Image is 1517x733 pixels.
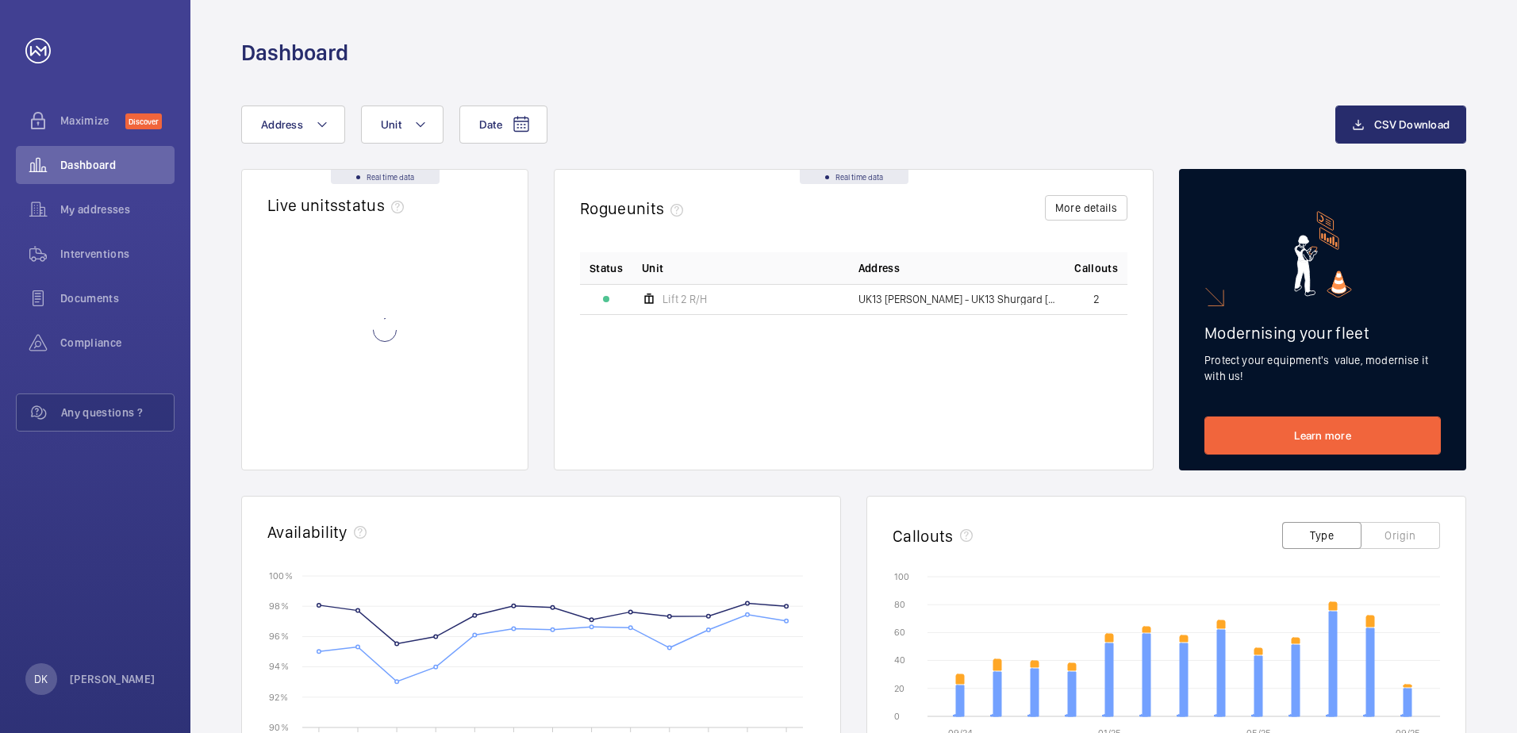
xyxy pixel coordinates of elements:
[34,671,48,687] p: DK
[1374,118,1450,131] span: CSV Download
[894,627,905,638] text: 60
[60,113,125,129] span: Maximize
[60,246,175,262] span: Interventions
[269,721,289,732] text: 90 %
[269,631,289,642] text: 96 %
[858,294,1056,305] span: UK13 [PERSON_NAME] - UK13 Shurgard [GEOGRAPHIC_DATA] - [GEOGRAPHIC_DATA][PERSON_NAME]
[1294,211,1352,297] img: marketing-card.svg
[70,671,156,687] p: [PERSON_NAME]
[1361,522,1440,549] button: Origin
[60,335,175,351] span: Compliance
[590,260,623,276] p: Status
[241,106,345,144] button: Address
[267,522,348,542] h2: Availability
[580,198,689,218] h2: Rogue
[800,170,908,184] div: Real time data
[894,599,905,610] text: 80
[267,195,410,215] h2: Live units
[627,198,690,218] span: units
[61,405,174,420] span: Any questions ?
[479,118,502,131] span: Date
[261,118,303,131] span: Address
[894,654,905,666] text: 40
[1204,323,1441,343] h2: Modernising your fleet
[1335,106,1466,144] button: CSV Download
[1282,522,1361,549] button: Type
[1093,294,1100,305] span: 2
[269,691,288,702] text: 92 %
[894,571,909,582] text: 100
[331,170,440,184] div: Real time data
[894,711,900,722] text: 0
[662,294,707,305] span: Lift 2 R/H
[269,661,289,672] text: 94 %
[60,201,175,217] span: My addresses
[60,157,175,173] span: Dashboard
[893,526,954,546] h2: Callouts
[241,38,348,67] h1: Dashboard
[381,118,401,131] span: Unit
[858,260,900,276] span: Address
[1204,352,1441,384] p: Protect your equipment's value, modernise it with us!
[60,290,175,306] span: Documents
[269,570,293,581] text: 100 %
[269,601,289,612] text: 98 %
[1204,416,1441,455] a: Learn more
[338,195,410,215] span: status
[1045,195,1127,221] button: More details
[1074,260,1118,276] span: Callouts
[459,106,547,144] button: Date
[361,106,444,144] button: Unit
[125,113,162,129] span: Discover
[894,683,904,694] text: 20
[642,260,663,276] span: Unit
